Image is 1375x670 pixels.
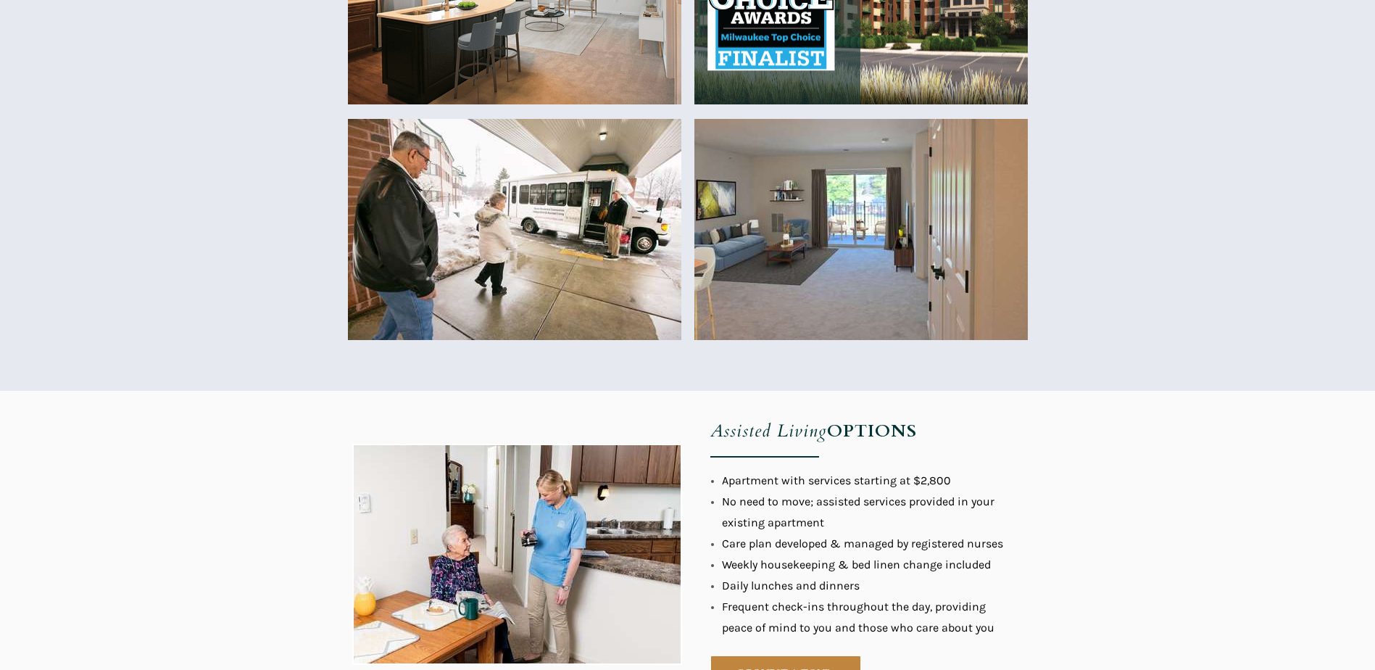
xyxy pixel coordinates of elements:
[722,579,860,592] span: Daily lunches and dinners
[710,419,827,443] em: Assisted Living
[722,600,994,634] span: Frequent check-ins throughout the day, providing peace of mind to you and those who care about you
[722,537,1003,550] span: Care plan developed & managed by registered nurses
[722,473,951,487] span: Apartment with services starting at $2,800
[722,558,991,571] span: Weekly housekeeping & bed linen change included
[722,495,994,529] span: No need to move; assisted services provided in your existing apartment
[827,419,917,443] strong: OPTIONS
